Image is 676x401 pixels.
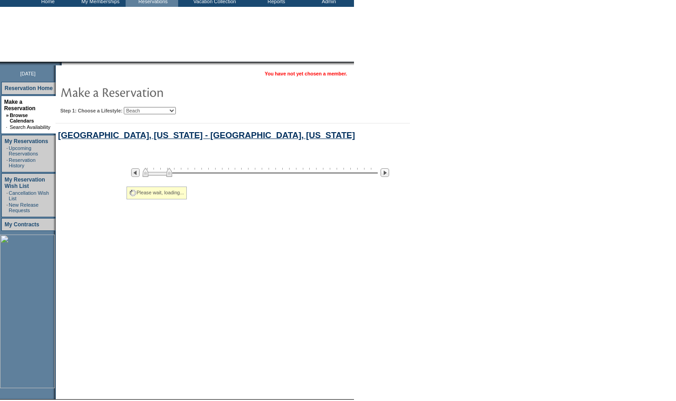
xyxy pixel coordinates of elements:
td: · [6,157,8,168]
img: Next [380,168,389,177]
a: My Contracts [5,221,39,228]
img: promoShadowLeftCorner.gif [58,62,62,65]
td: · [6,190,8,201]
td: · [6,124,9,130]
b: Step 1: Choose a Lifestyle: [60,108,122,113]
a: Search Availability [10,124,50,130]
a: Make a Reservation [4,99,36,112]
td: · [6,202,8,213]
a: My Reservation Wish List [5,176,45,189]
a: Upcoming Reservations [9,145,38,156]
a: Browse Calendars [10,112,34,123]
td: · [6,145,8,156]
a: Reservation Home [5,85,53,91]
a: Cancellation Wish List [9,190,49,201]
a: New Release Requests [9,202,38,213]
span: [DATE] [20,71,36,76]
img: spinner2.gif [129,189,137,197]
div: Please wait, loading... [127,187,187,199]
img: blank.gif [62,62,63,65]
b: » [6,112,9,118]
img: Previous [131,168,140,177]
a: My Reservations [5,138,48,144]
span: You have not yet chosen a member. [265,71,347,76]
a: [GEOGRAPHIC_DATA], [US_STATE] - [GEOGRAPHIC_DATA], [US_STATE] [58,130,355,140]
img: pgTtlMakeReservation.gif [60,83,243,101]
a: Reservation History [9,157,36,168]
